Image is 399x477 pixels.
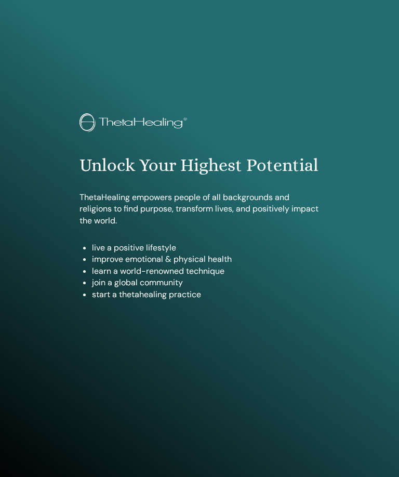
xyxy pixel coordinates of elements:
[79,192,320,227] p: ThetaHealing empowers people of all backgrounds and religions to find purpose, transform lives, a...
[92,266,320,277] li: learn a world-renowned technique
[92,277,320,288] li: join a global community
[79,155,320,176] h1: Unlock Your Highest Potential
[92,242,320,254] li: live a positive lifestyle
[92,289,320,300] li: start a thetahealing practice
[92,254,320,265] li: improve emotional & physical health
